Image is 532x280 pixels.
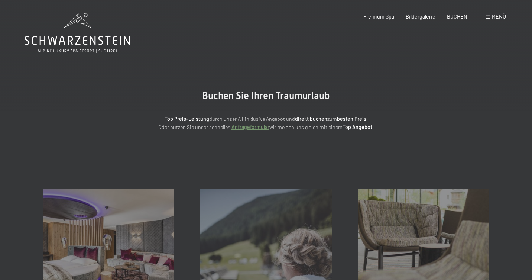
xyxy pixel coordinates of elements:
a: Premium Spa [363,13,394,20]
a: Bildergalerie [406,13,435,20]
span: Buchen Sie Ihren Traumurlaub [202,90,330,101]
span: Menü [492,13,506,20]
strong: besten Preis [337,116,366,122]
a: Anfrageformular [231,124,269,130]
strong: direkt buchen [295,116,327,122]
p: durch unser All-inklusive Angebot und zum ! Oder nutzen Sie unser schnelles wir melden uns gleich... [103,115,429,132]
strong: Top Angebot. [343,124,374,130]
a: BUCHEN [447,13,467,20]
strong: Top Preis-Leistung [165,116,209,122]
